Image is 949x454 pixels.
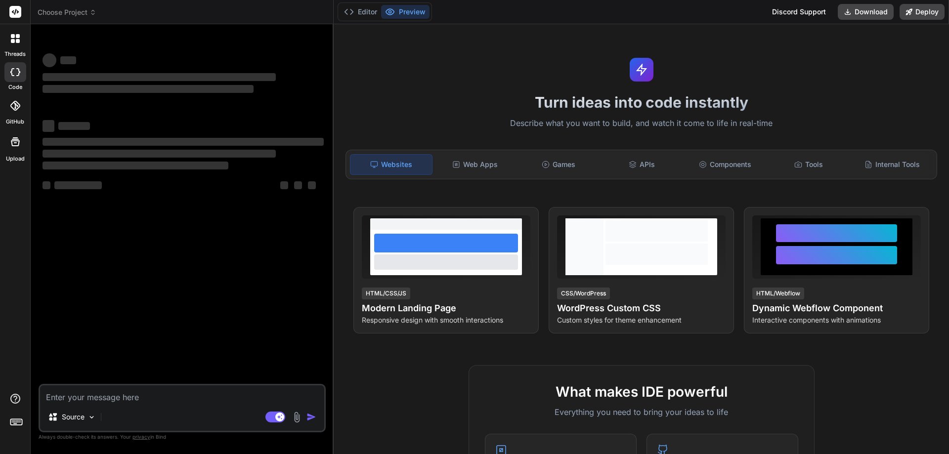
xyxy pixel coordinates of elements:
[340,93,943,111] h1: Turn ideas into code instantly
[851,154,933,175] div: Internal Tools
[340,117,943,130] p: Describe what you want to build, and watch it come to life in real-time
[38,7,96,17] span: Choose Project
[308,181,316,189] span: ‌
[752,301,921,315] h4: Dynamic Webflow Component
[4,50,26,58] label: threads
[54,181,102,189] span: ‌
[685,154,766,175] div: Components
[280,181,288,189] span: ‌
[768,154,850,175] div: Tools
[43,53,56,67] span: ‌
[362,288,410,299] div: HTML/CSS/JS
[43,85,254,93] span: ‌
[557,288,610,299] div: CSS/WordPress
[434,154,516,175] div: Web Apps
[294,181,302,189] span: ‌
[8,83,22,91] label: code
[43,181,50,189] span: ‌
[381,5,430,19] button: Preview
[6,155,25,163] label: Upload
[557,301,726,315] h4: WordPress Custom CSS
[766,4,832,20] div: Discord Support
[43,162,228,169] span: ‌
[340,5,381,19] button: Editor
[60,56,76,64] span: ‌
[58,122,90,130] span: ‌
[518,154,600,175] div: Games
[485,381,798,402] h2: What makes IDE powerful
[306,412,316,422] img: icon
[6,118,24,126] label: GitHub
[838,4,894,20] button: Download
[350,154,432,175] div: Websites
[62,412,85,422] p: Source
[362,315,530,325] p: Responsive design with smooth interactions
[291,412,302,423] img: attachment
[87,413,96,421] img: Pick Models
[752,288,804,299] div: HTML/Webflow
[132,434,150,440] span: privacy
[752,315,921,325] p: Interactive components with animations
[39,432,326,442] p: Always double-check its answers. Your in Bind
[601,154,683,175] div: APIs
[362,301,530,315] h4: Modern Landing Page
[43,138,324,146] span: ‌
[43,150,276,158] span: ‌
[900,4,945,20] button: Deploy
[557,315,726,325] p: Custom styles for theme enhancement
[485,406,798,418] p: Everything you need to bring your ideas to life
[43,73,276,81] span: ‌
[43,120,54,132] span: ‌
